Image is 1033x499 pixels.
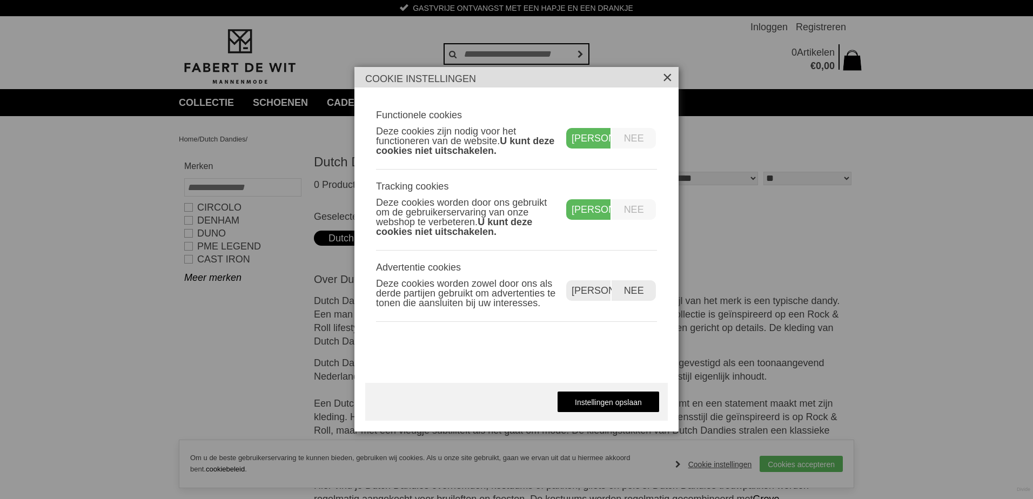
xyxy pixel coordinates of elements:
h3: Tracking cookies [376,180,558,192]
label: Nee [612,128,656,149]
div: Cookie instellingen [354,67,679,87]
p: Deze cookies worden door ons gebruikt om de gebruikerservaring van onze webshop te verbeteren. [376,198,558,237]
h3: Functionele cookies [376,109,558,121]
h3: Advertentie cookies [376,261,558,273]
label: [PERSON_NAME] [566,199,611,220]
p: Deze cookies zijn nodig voor het functioneren van de website. [376,126,558,156]
a: × [662,71,673,82]
label: [PERSON_NAME] [566,280,611,301]
p: Deze cookies worden zowel door ons als derde partijen gebruikt om advertenties te tonen die aansl... [376,279,558,308]
label: Nee [612,199,656,220]
label: [PERSON_NAME] [566,128,611,149]
a: Instellingen opslaan [557,391,660,413]
label: Nee [612,280,656,301]
strong: U kunt deze cookies niet uitschakelen. [376,136,554,156]
strong: U kunt deze cookies niet uitschakelen. [376,217,532,237]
